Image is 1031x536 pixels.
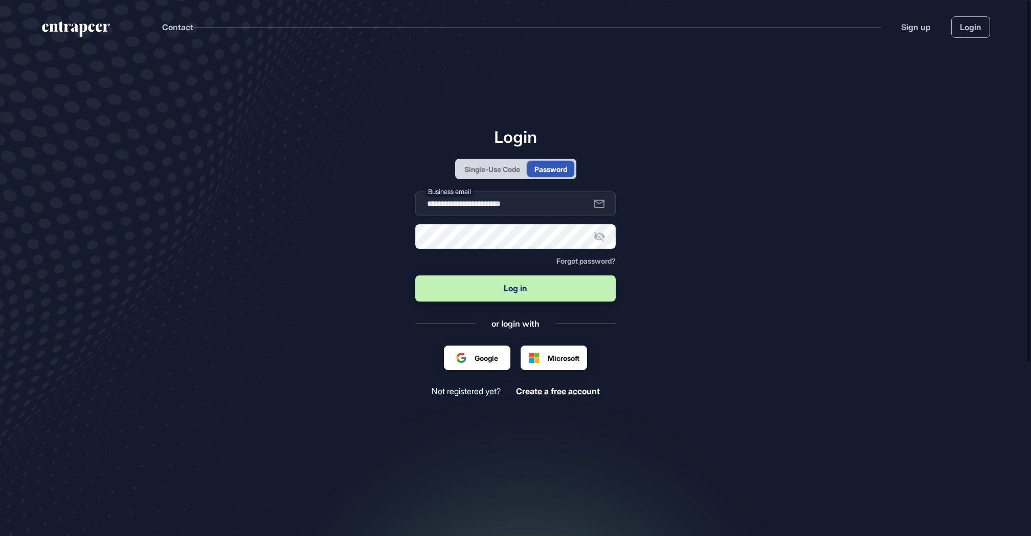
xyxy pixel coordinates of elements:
[162,20,193,34] button: Contact
[951,16,990,38] a: Login
[491,318,540,329] div: or login with
[415,127,616,146] h1: Login
[432,387,501,396] span: Not registered yet?
[556,257,616,265] a: Forgot password?
[41,22,111,41] a: entrapeer-logo
[516,387,600,396] a: Create a free account
[901,21,931,33] a: Sign up
[415,275,616,302] button: Log in
[534,164,567,175] div: Password
[548,353,579,363] span: Microsoft
[464,164,520,175] div: Single-Use Code
[425,186,474,197] label: Business email
[556,256,616,265] span: Forgot password?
